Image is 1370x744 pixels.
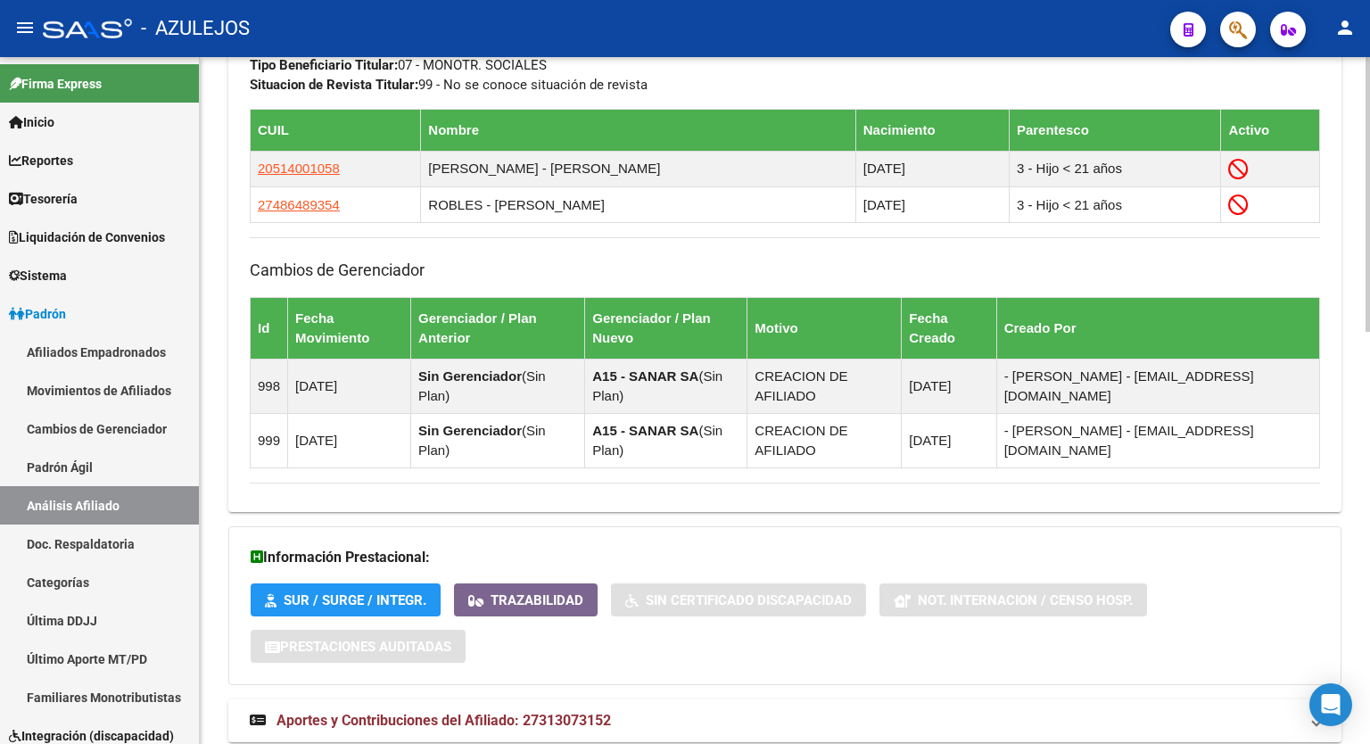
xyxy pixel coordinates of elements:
td: - [PERSON_NAME] - [EMAIL_ADDRESS][DOMAIN_NAME] [996,360,1319,414]
th: Fecha Movimiento [288,298,411,360]
div: Open Intercom Messenger [1309,683,1352,726]
strong: A15 - SANAR SA [592,368,698,384]
mat-icon: menu [14,17,36,38]
h3: Información Prestacional: [251,545,1319,570]
span: 07 - MONOTR. SOCIALES [250,57,547,73]
td: ( ) [411,414,585,468]
span: 99 - No se conoce situación de revista [250,77,648,93]
th: Activo [1221,109,1320,151]
td: CREACION DE AFILIADO [747,360,902,414]
span: Reportes [9,151,73,170]
td: ( ) [585,360,747,414]
span: 20514001058 [258,161,340,176]
span: 27486489354 [258,197,340,212]
td: 999 [251,414,288,468]
th: Fecha Creado [902,298,996,360]
span: Sin Certificado Discapacidad [646,592,852,608]
h3: Cambios de Gerenciador [250,258,1320,283]
td: - [PERSON_NAME] - [EMAIL_ADDRESS][DOMAIN_NAME] [996,414,1319,468]
button: Sin Certificado Discapacidad [611,583,866,616]
td: ROBLES - [PERSON_NAME] [421,187,855,223]
td: ( ) [585,414,747,468]
td: 998 [251,360,288,414]
td: [DATE] [902,414,996,468]
span: Padrón [9,304,66,324]
th: Creado Por [996,298,1319,360]
button: Prestaciones Auditadas [251,630,466,663]
th: CUIL [251,109,421,151]
mat-expansion-panel-header: Aportes y Contribuciones del Afiliado: 27313073152 [228,699,1341,742]
th: Gerenciador / Plan Nuevo [585,298,747,360]
td: 3 - Hijo < 21 años [1009,187,1221,223]
strong: A15 - SANAR SA [592,423,698,438]
td: 3 - Hijo < 21 años [1009,151,1221,186]
span: - AZULEJOS [141,9,250,48]
td: [DATE] [288,414,411,468]
td: [DATE] [855,187,1009,223]
button: Trazabilidad [454,583,598,616]
th: Nombre [421,109,855,151]
strong: Sin Gerenciador [418,368,522,384]
td: CREACION DE AFILIADO [747,414,902,468]
span: Liquidación de Convenios [9,227,165,247]
span: Not. Internacion / Censo Hosp. [918,592,1133,608]
span: Tesorería [9,189,78,209]
strong: Situacion de Revista Titular: [250,77,418,93]
button: Not. Internacion / Censo Hosp. [879,583,1147,616]
span: Firma Express [9,74,102,94]
strong: Tipo Beneficiario Titular: [250,57,398,73]
mat-icon: person [1334,17,1356,38]
td: [DATE] [902,360,996,414]
td: ( ) [411,360,585,414]
td: [DATE] [855,151,1009,186]
th: Motivo [747,298,902,360]
strong: Sin Gerenciador [418,423,522,438]
button: SUR / SURGE / INTEGR. [251,583,441,616]
span: Trazabilidad [491,592,583,608]
th: Gerenciador / Plan Anterior [411,298,585,360]
th: Parentesco [1009,109,1221,151]
th: Nacimiento [855,109,1009,151]
span: SUR / SURGE / INTEGR. [284,592,426,608]
span: Aportes y Contribuciones del Afiliado: 27313073152 [276,712,611,729]
th: Id [251,298,288,360]
span: Inicio [9,112,54,132]
td: [DATE] [288,360,411,414]
td: [PERSON_NAME] - [PERSON_NAME] [421,151,855,186]
span: Prestaciones Auditadas [280,639,451,655]
span: Sistema [9,266,67,285]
